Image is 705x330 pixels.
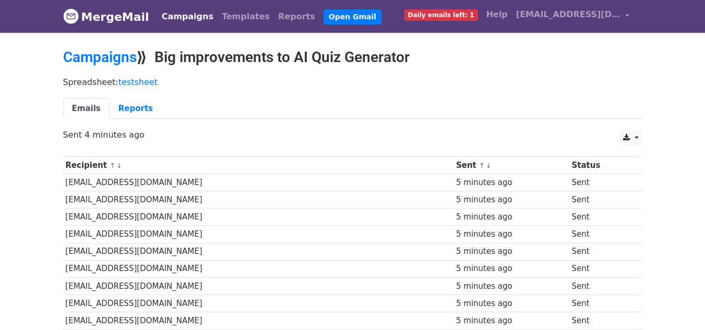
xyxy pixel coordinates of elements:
td: Sent [569,226,633,243]
th: Recipient [63,157,454,174]
img: MergeMail logo [63,8,79,24]
a: ↑ [110,162,115,169]
a: Templates [218,6,274,27]
a: Campaigns [158,6,218,27]
div: 5 minutes ago [456,280,567,292]
td: Sent [569,295,633,312]
td: [EMAIL_ADDRESS][DOMAIN_NAME] [63,277,454,295]
td: [EMAIL_ADDRESS][DOMAIN_NAME] [63,226,454,243]
a: Help [482,4,512,25]
td: [EMAIL_ADDRESS][DOMAIN_NAME] [63,295,454,312]
div: 5 minutes ago [456,177,567,189]
p: Sent 4 minutes ago [63,129,642,140]
a: MergeMail [63,6,149,28]
td: [EMAIL_ADDRESS][DOMAIN_NAME] [63,243,454,260]
a: Emails [63,98,110,119]
td: Sent [569,312,633,329]
td: Sent [569,191,633,209]
span: Daily emails left: 1 [404,9,478,21]
a: ↓ [116,162,122,169]
td: Sent [569,260,633,277]
a: ↑ [479,162,485,169]
a: Reports [274,6,319,27]
th: Status [569,157,633,174]
div: 5 minutes ago [456,263,567,275]
td: [EMAIL_ADDRESS][DOMAIN_NAME] [63,312,454,329]
td: Sent [569,277,633,295]
td: [EMAIL_ADDRESS][DOMAIN_NAME] [63,174,454,191]
h2: ⟫ Big improvements to AI Quiz Generator [63,48,642,66]
p: Spreadsheet: [63,77,642,88]
a: testsheet [118,77,158,87]
div: 5 minutes ago [456,228,567,240]
a: [EMAIL_ADDRESS][DOMAIN_NAME] [512,4,634,29]
td: [EMAIL_ADDRESS][DOMAIN_NAME] [63,209,454,226]
div: 5 minutes ago [456,194,567,206]
a: Daily emails left: 1 [400,4,482,25]
th: Sent [453,157,569,174]
a: ↓ [486,162,492,169]
a: Campaigns [63,48,137,66]
td: [EMAIL_ADDRESS][DOMAIN_NAME] [63,260,454,277]
div: 5 minutes ago [456,298,567,310]
div: 5 minutes ago [456,246,567,258]
td: Sent [569,174,633,191]
td: Sent [569,243,633,260]
a: Reports [110,98,162,119]
div: 5 minutes ago [456,211,567,223]
td: [EMAIL_ADDRESS][DOMAIN_NAME] [63,191,454,209]
a: Open Gmail [324,9,381,25]
div: 5 minutes ago [456,315,567,327]
span: [EMAIL_ADDRESS][DOMAIN_NAME] [516,8,620,21]
td: Sent [569,209,633,226]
